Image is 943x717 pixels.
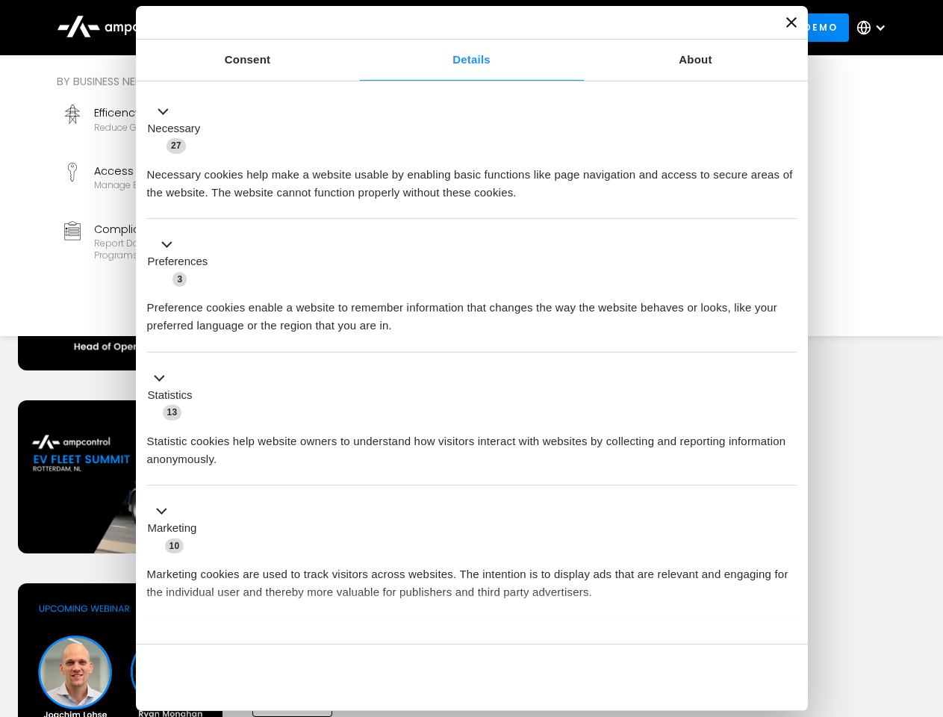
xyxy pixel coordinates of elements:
button: Marketing (10) [147,503,206,555]
span: 13 [163,405,182,420]
div: Access Control [94,163,274,179]
a: Consent [136,40,360,81]
button: Statistics (13) [147,369,202,421]
div: Reduce grid contraints and fuel costs [94,122,266,134]
div: Preference cookies enable a website to remember information that changes the way the website beha... [147,288,797,335]
label: Necessary [148,120,201,137]
label: Statistics [148,387,193,404]
button: Preferences (3) [147,236,217,288]
label: Preferences [148,253,208,270]
div: Report data and stay compliant with EV programs [94,238,290,261]
label: Marketing [148,520,197,537]
span: 27 [166,138,186,153]
button: Okay [582,656,796,699]
button: Unclassified (2) [147,636,270,654]
a: Details [360,40,584,81]
a: ComplianceReport data and stay compliant with EV programs [57,215,296,267]
div: Efficency [94,105,266,121]
span: 2 [246,638,261,653]
button: Necessary (27) [147,102,210,155]
a: EfficencyReduce grid contraints and fuel costs [57,99,296,151]
div: By business need [57,73,541,90]
span: 3 [172,272,187,287]
button: Close banner [786,17,797,28]
div: Marketing cookies are used to track visitors across websites. The intention is to display ads tha... [147,554,797,601]
div: Compliance [94,221,290,238]
a: About [584,40,808,81]
span: 10 [165,538,184,553]
div: Necessary cookies help make a website usable by enabling basic functions like page navigation and... [147,155,797,202]
a: Access ControlManage EV charger security and access [57,157,296,209]
div: Statistic cookies help website owners to understand how visitors interact with websites by collec... [147,421,797,468]
div: Manage EV charger security and access [94,179,274,191]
